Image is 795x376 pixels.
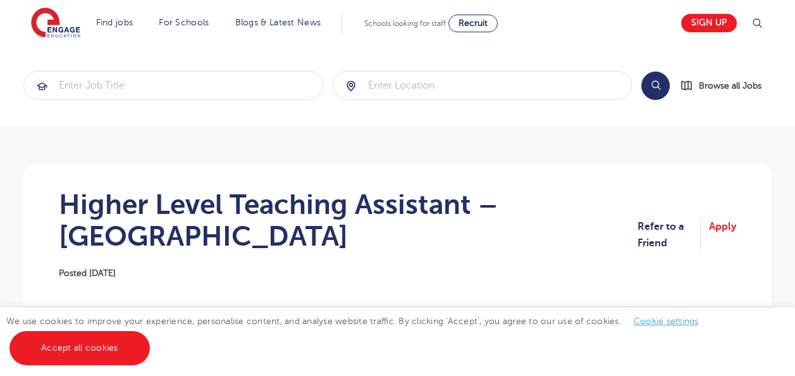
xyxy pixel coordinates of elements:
a: Recruit [448,15,498,32]
input: Submit [24,72,323,99]
h1: Higher Level Teaching Assistant – [GEOGRAPHIC_DATA] [59,189,638,252]
a: Blogs & Latest News [235,18,321,27]
a: Browse all Jobs [680,78,772,93]
a: Sign up [681,14,737,32]
a: Refer to a Friend [638,218,701,252]
span: Schools looking for staff [364,19,446,28]
span: Browse all Jobs [699,78,761,93]
a: Apply [709,218,736,252]
input: Submit [333,72,632,99]
a: Cookie settings [634,316,699,326]
span: Posted [DATE] [59,268,116,278]
a: Accept all cookies [9,331,150,365]
span: We use cookies to improve your experience, personalise content, and analyse website traffic. By c... [6,316,712,353]
a: For Schools [159,18,209,27]
div: Submit [333,71,632,100]
img: Engage Education [31,8,80,39]
span: Recruit [459,18,488,28]
div: Submit [23,71,323,100]
a: Find jobs [96,18,133,27]
button: Search [641,72,670,100]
